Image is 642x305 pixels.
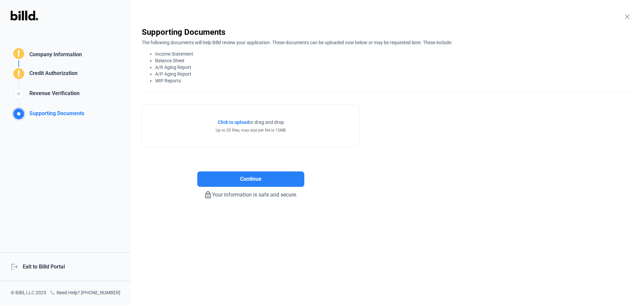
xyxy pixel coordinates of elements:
[155,64,631,71] li: A/R Aging Report
[197,171,304,187] button: Continue
[11,11,38,20] img: Billd Logo
[155,71,631,77] li: A/P Aging Report
[155,51,631,57] li: Income Statement
[216,127,286,133] div: Up to 20 files, max size per file is 15MB
[249,119,284,126] span: or drag and drop
[218,120,249,125] span: Click to upload
[11,263,17,270] mat-icon: logout
[142,37,631,84] div: The following documents will help Billd review your application. These documents can be uploaded ...
[204,191,212,199] mat-icon: lock_outline
[11,289,46,297] div: © Billd, LLC 2025
[27,109,84,121] div: Supporting Documents
[142,27,631,37] div: Supporting Documents
[142,187,359,199] div: Your information is safe and secure.
[27,89,80,100] div: Revenue Verification
[50,289,120,297] div: Need Help? [PHONE_NUMBER]
[155,77,631,84] li: WIP Reports
[27,51,82,60] div: Company Information
[623,13,631,21] mat-icon: close
[155,57,631,64] li: Balance Sheet
[27,69,78,80] div: Credit Authorization
[240,175,261,183] span: Continue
